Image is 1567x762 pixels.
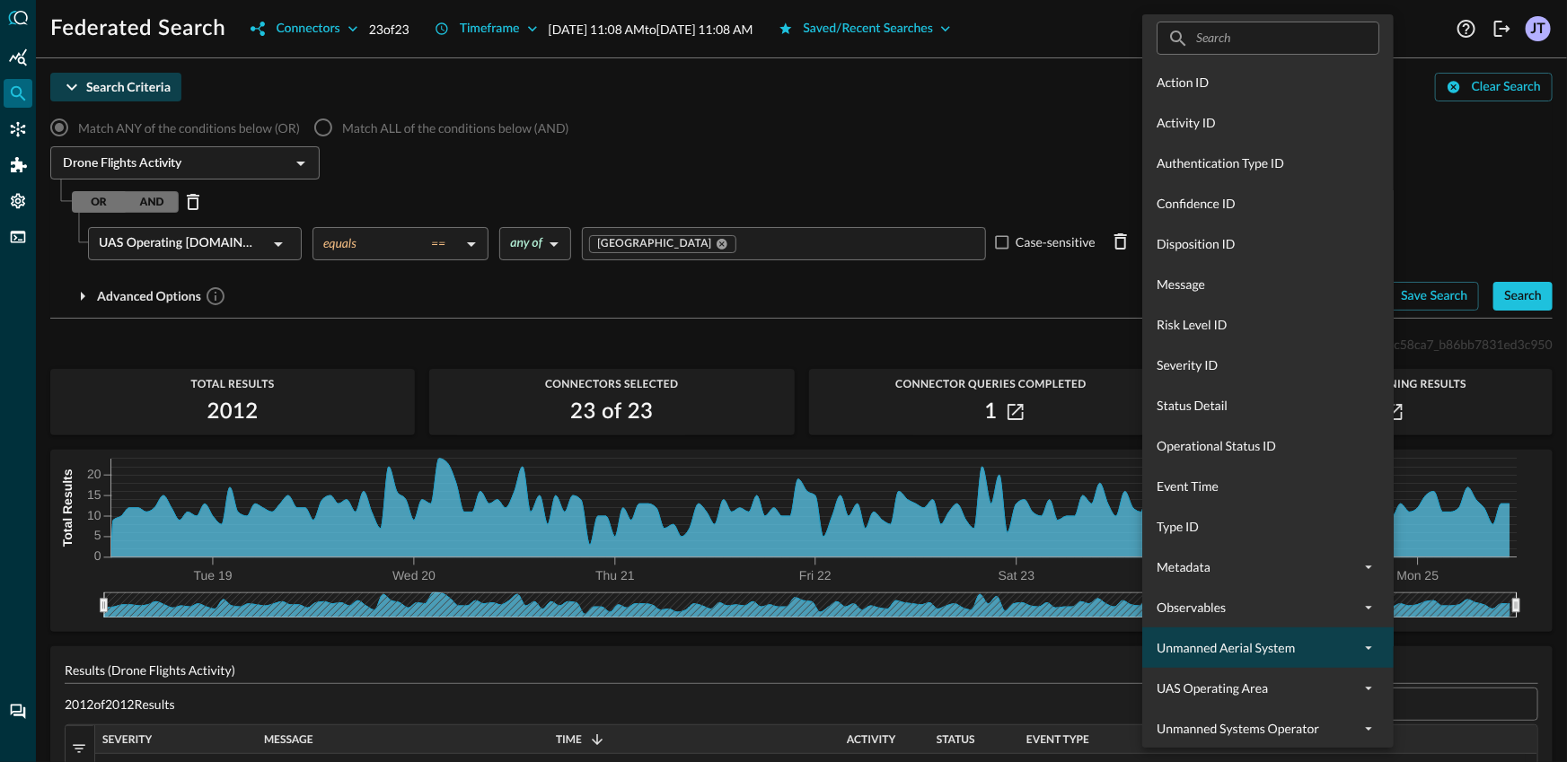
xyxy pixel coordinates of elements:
[1358,556,1379,578] button: expand
[1142,345,1394,385] div: Severity ID
[1142,143,1394,183] div: Authentication Type ID
[1358,637,1379,659] button: expand
[1142,385,1394,425] div: Status Detail
[1142,223,1394,264] div: Disposition ID
[1142,425,1394,466] div: Operational Status ID
[1157,638,1358,657] span: Unmanned Aerial System
[1142,627,1394,668] div: Unmanned Aerial Systemexpand
[1358,597,1379,618] button: expand
[1358,718,1379,740] button: expand
[1142,506,1394,547] div: Type ID
[1157,719,1358,738] span: Unmanned Systems Operator
[1157,477,1379,495] span: Event Time
[1157,355,1379,374] span: Severity ID
[1142,547,1394,587] div: Metadataexpand
[1157,153,1379,172] span: Authentication Type ID
[1157,275,1379,293] span: Message
[1157,557,1358,576] span: Metadata
[1157,315,1379,334] span: Risk Level ID
[1157,113,1379,132] span: Activity ID
[1157,436,1379,455] span: Operational Status ID
[1157,194,1379,213] span: Confidence ID
[1142,587,1394,627] div: Observablesexpand
[1358,678,1379,699] button: expand
[1142,466,1394,506] div: Event Time
[1157,234,1379,253] span: Disposition ID
[1157,598,1358,617] span: Observables
[1142,264,1394,304] div: Message
[1157,396,1379,415] span: Status Detail
[1157,73,1379,92] span: Action ID
[1142,62,1394,102] div: Action ID
[1142,102,1394,143] div: Activity ID
[1142,304,1394,345] div: Risk Level ID
[1142,708,1394,749] div: Unmanned Systems Operatorexpand
[1157,517,1379,536] span: Type ID
[1157,679,1358,697] span: UAS Operating Area
[1142,668,1394,708] div: UAS Operating Areaexpand
[1196,22,1338,55] input: Search
[1142,183,1394,223] div: Confidence ID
